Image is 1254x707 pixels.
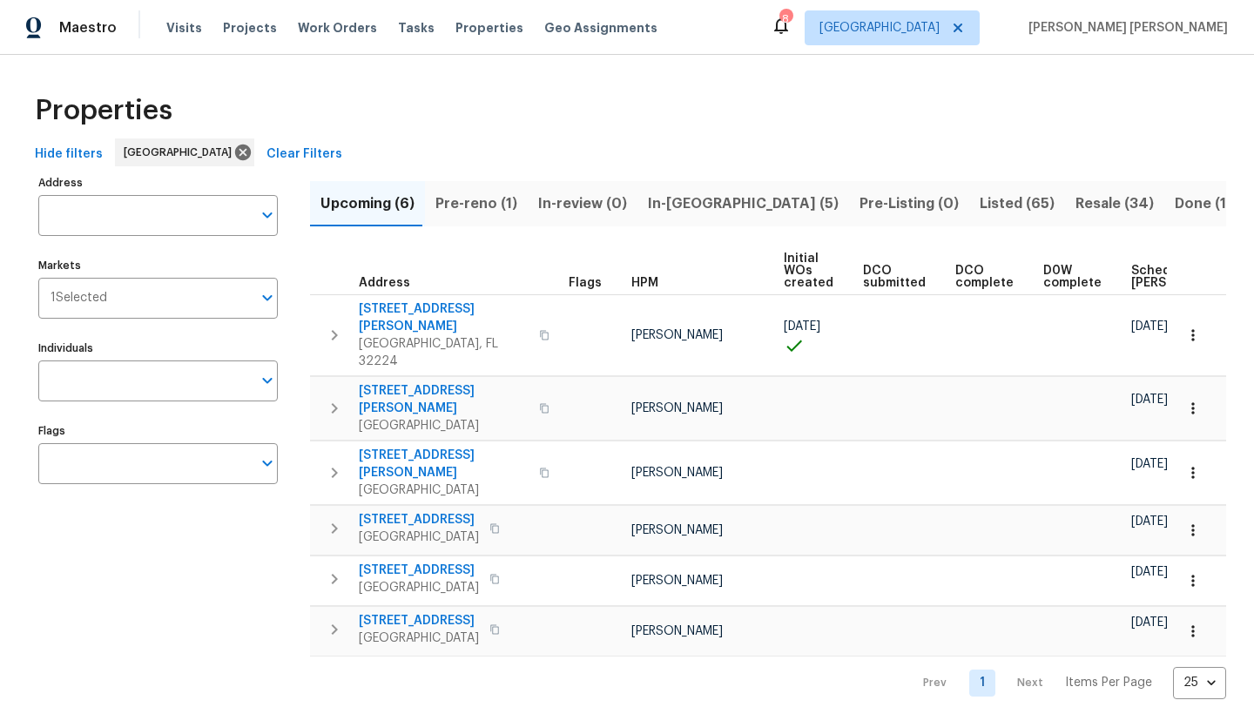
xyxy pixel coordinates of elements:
span: [DATE] [1131,566,1168,578]
span: Clear Filters [266,144,342,165]
span: [GEOGRAPHIC_DATA] [819,19,940,37]
label: Markets [38,260,278,271]
span: [STREET_ADDRESS][PERSON_NAME] [359,382,529,417]
button: Open [255,286,280,310]
span: [DATE] [1131,458,1168,470]
span: In-review (0) [538,192,627,216]
span: [STREET_ADDRESS] [359,612,479,630]
span: Pre-Listing (0) [860,192,959,216]
span: [DATE] [1131,515,1168,528]
span: Projects [223,19,277,37]
span: Geo Assignments [544,19,657,37]
button: Open [255,368,280,393]
span: Upcoming (6) [320,192,415,216]
span: Tasks [398,22,435,34]
nav: Pagination Navigation [907,667,1226,699]
span: Done (1611) [1175,192,1253,216]
span: 1 Selected [51,291,107,306]
span: [PERSON_NAME] [631,575,723,587]
label: Address [38,178,278,188]
span: Properties [455,19,523,37]
span: Pre-reno (1) [435,192,517,216]
span: [PERSON_NAME] [631,524,723,536]
span: DCO submitted [863,265,926,289]
span: [PERSON_NAME] [PERSON_NAME] [1021,19,1228,37]
span: DCO complete [955,265,1014,289]
a: Goto page 1 [969,670,995,697]
span: [STREET_ADDRESS][PERSON_NAME] [359,447,529,481]
span: Visits [166,19,202,37]
span: [PERSON_NAME] [631,625,723,637]
label: Individuals [38,343,278,353]
span: In-[GEOGRAPHIC_DATA] (5) [648,192,839,216]
span: [GEOGRAPHIC_DATA] [359,579,479,596]
label: Flags [38,426,278,436]
span: [DATE] [1131,320,1168,333]
span: Initial WOs created [784,252,833,289]
button: Open [255,203,280,227]
span: [PERSON_NAME] [631,467,723,479]
span: [PERSON_NAME] [631,402,723,414]
span: [STREET_ADDRESS] [359,562,479,579]
span: Flags [569,277,602,289]
span: [GEOGRAPHIC_DATA], FL 32224 [359,335,529,370]
span: Maestro [59,19,117,37]
span: HPM [631,277,658,289]
span: Listed (65) [980,192,1055,216]
span: [GEOGRAPHIC_DATA] [359,630,479,647]
div: 25 [1173,660,1226,705]
span: Properties [35,102,172,119]
span: [STREET_ADDRESS][PERSON_NAME] [359,300,529,335]
p: Items Per Page [1065,674,1152,691]
span: Address [359,277,410,289]
span: [DATE] [784,320,820,333]
span: [DATE] [1131,616,1168,629]
span: [GEOGRAPHIC_DATA] [359,481,529,499]
span: [GEOGRAPHIC_DATA] [124,144,239,161]
span: Resale (34) [1075,192,1154,216]
button: Hide filters [28,138,110,171]
button: Clear Filters [260,138,349,171]
span: Hide filters [35,144,103,165]
span: [GEOGRAPHIC_DATA] [359,529,479,546]
span: [DATE] [1131,394,1168,406]
span: D0W complete [1043,265,1102,289]
span: [GEOGRAPHIC_DATA] [359,417,529,434]
div: 8 [779,10,792,28]
div: [GEOGRAPHIC_DATA] [115,138,254,166]
button: Open [255,451,280,475]
span: Scheduled [PERSON_NAME] [1131,265,1230,289]
span: [STREET_ADDRESS] [359,511,479,529]
span: Work Orders [298,19,377,37]
span: [PERSON_NAME] [631,329,723,341]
